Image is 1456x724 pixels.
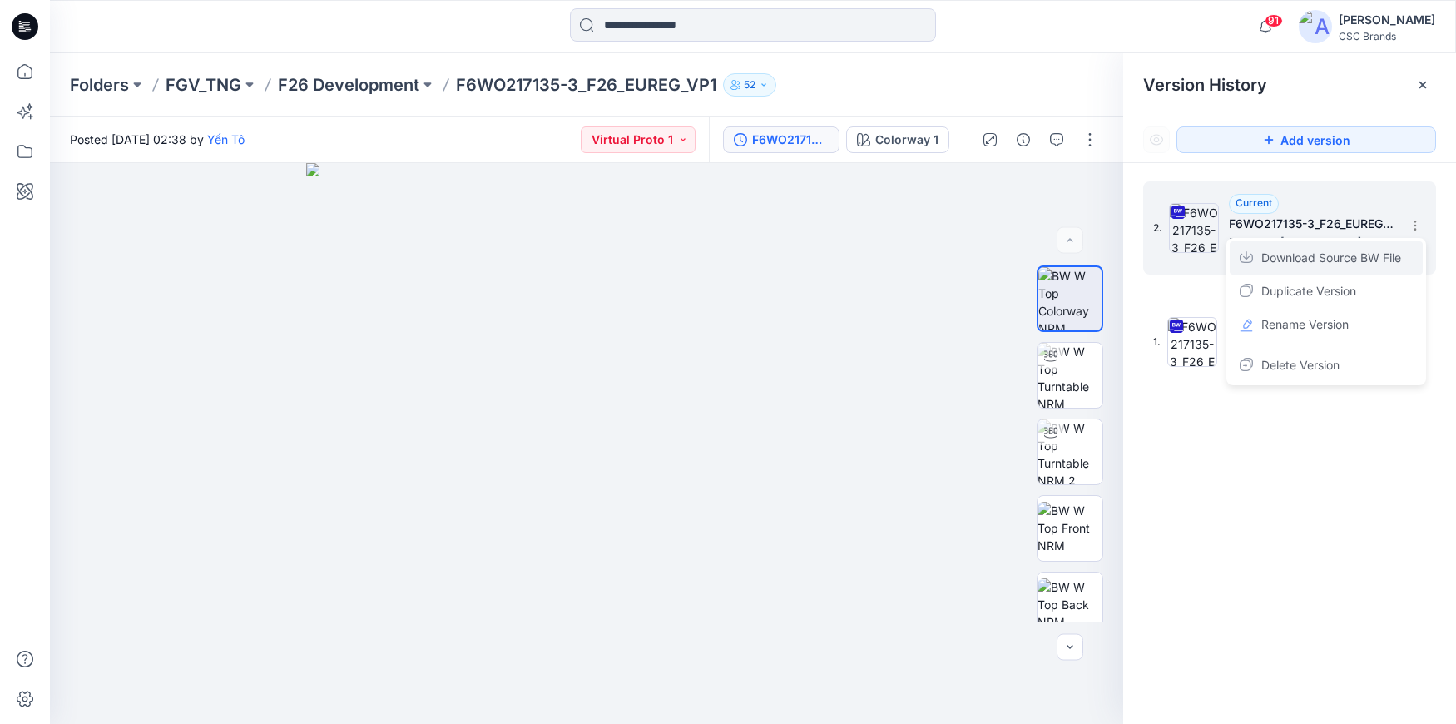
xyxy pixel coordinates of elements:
[1261,355,1340,375] span: Delete Version
[1143,126,1170,153] button: Show Hidden Versions
[723,126,839,153] button: F6WO217135-3_F26_EUREG_VP1
[1236,196,1272,209] span: Current
[1261,281,1356,301] span: Duplicate Version
[1010,126,1037,153] button: Details
[1229,234,1395,250] span: Posted by: Yến Tô
[1038,267,1102,330] img: BW W Top Colorway NRM
[1153,335,1161,350] span: 1.
[207,132,245,146] a: Yến Tô
[1265,14,1283,27] span: 91
[1038,419,1102,484] img: BW W Top Turntable NRM 2
[1143,75,1267,95] span: Version History
[752,131,829,149] div: F6WO217135-3_F26_EUREG_VP1
[1038,343,1102,408] img: BW W Top Turntable NRM
[70,131,245,148] span: Posted [DATE] 02:38 by
[744,76,755,94] p: 52
[166,73,241,97] a: FGV_TNG
[1339,10,1435,30] div: [PERSON_NAME]
[1167,317,1217,367] img: F6WO217135-3_F26_EUREG_VP1
[456,73,716,97] p: F6WO217135-3_F26_EUREG_VP1
[723,73,776,97] button: 52
[846,126,949,153] button: Colorway 1
[1176,126,1436,153] button: Add version
[1038,502,1102,554] img: BW W Top Front NRM
[1169,203,1219,253] img: F6WO217135-3_F26_EUREG_VP1
[1299,10,1332,43] img: avatar
[1038,578,1102,631] img: BW W Top Back NRM
[278,73,419,97] a: F26 Development
[1153,221,1162,236] span: 2.
[875,131,938,149] div: Colorway 1
[1229,214,1395,234] h5: F6WO217135-3_F26_EUREG_VP1
[1261,315,1349,335] span: Rename Version
[1416,78,1429,92] button: Close
[70,73,129,97] a: Folders
[306,163,867,724] img: eyJhbGciOiJIUzI1NiIsImtpZCI6IjAiLCJzbHQiOiJzZXMiLCJ0eXAiOiJKV1QifQ.eyJkYXRhIjp7InR5cGUiOiJzdG9yYW...
[1261,248,1401,268] span: Download Source BW File
[1339,30,1435,42] div: CSC Brands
